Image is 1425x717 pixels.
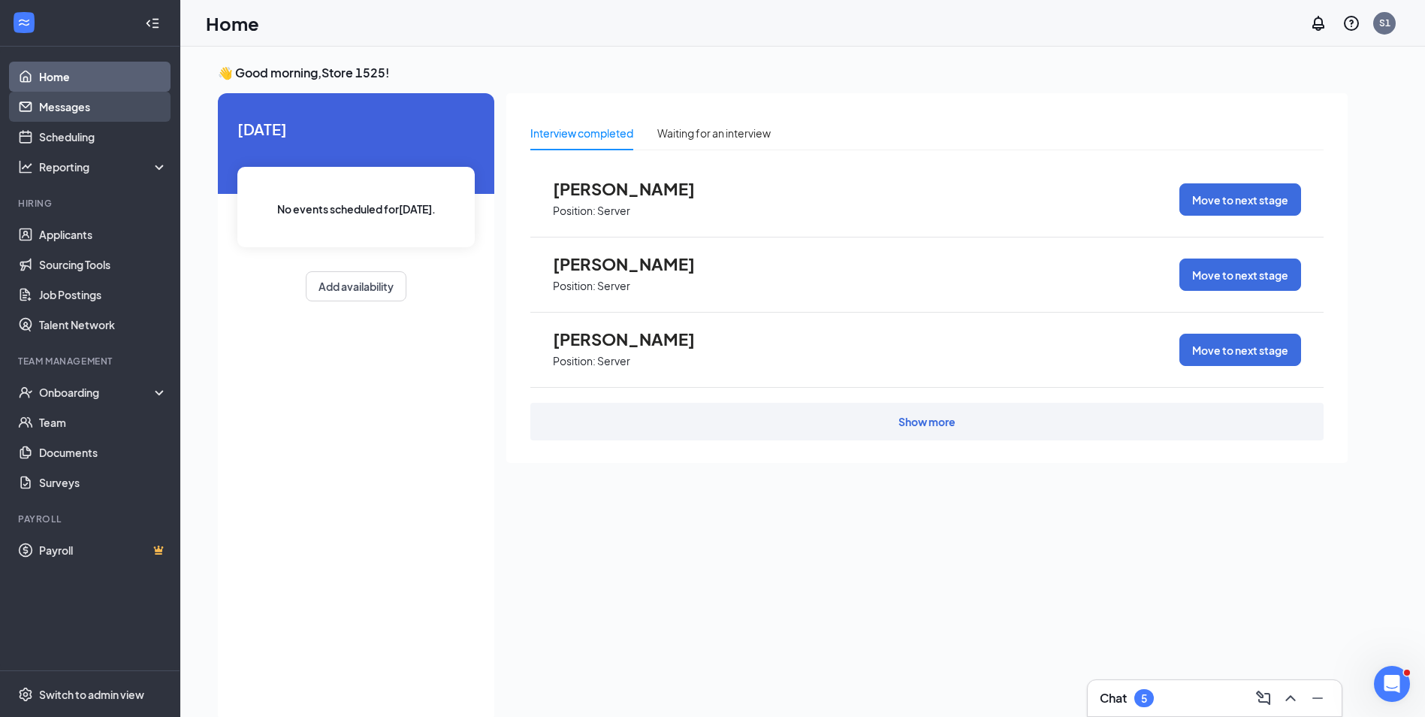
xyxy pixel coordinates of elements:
[218,65,1348,81] h3: 👋 Good morning, Store 1525 !
[39,467,168,498] a: Surveys
[1251,686,1276,710] button: ComposeMessage
[553,354,596,368] p: Position:
[1179,183,1301,216] button: Move to next stage
[1306,686,1330,710] button: Minimize
[18,513,165,525] div: Payroll
[39,159,168,174] div: Reporting
[597,204,630,218] p: Server
[39,250,168,280] a: Sourcing Tools
[530,125,633,141] div: Interview completed
[1179,259,1301,291] button: Move to next stage
[39,280,168,310] a: Job Postings
[39,219,168,250] a: Applicants
[206,11,259,36] h1: Home
[553,254,718,274] span: [PERSON_NAME]
[39,310,168,340] a: Talent Network
[1279,686,1303,710] button: ChevronUp
[17,15,32,30] svg: WorkstreamLogo
[1374,666,1410,702] iframe: Intercom live chat
[1342,14,1360,32] svg: QuestionInfo
[657,125,771,141] div: Waiting for an interview
[597,279,630,293] p: Server
[18,687,33,702] svg: Settings
[39,535,168,565] a: PayrollCrown
[39,62,168,92] a: Home
[1379,17,1390,29] div: S1
[39,385,155,400] div: Onboarding
[18,385,33,400] svg: UserCheck
[553,329,718,349] span: [PERSON_NAME]
[277,201,436,217] span: No events scheduled for [DATE] .
[39,122,168,152] a: Scheduling
[553,279,596,293] p: Position:
[237,117,475,141] span: [DATE]
[1254,689,1273,707] svg: ComposeMessage
[18,159,33,174] svg: Analysis
[898,414,956,429] div: Show more
[306,271,406,301] button: Add availability
[553,179,718,198] span: [PERSON_NAME]
[1309,14,1327,32] svg: Notifications
[553,204,596,218] p: Position:
[39,407,168,437] a: Team
[18,355,165,368] div: Team Management
[1309,689,1327,707] svg: Minimize
[145,16,160,31] svg: Collapse
[39,92,168,122] a: Messages
[18,197,165,210] div: Hiring
[597,354,630,368] p: Server
[1100,690,1127,706] h3: Chat
[1282,689,1300,707] svg: ChevronUp
[1141,692,1147,705] div: 5
[39,437,168,467] a: Documents
[1179,334,1301,366] button: Move to next stage
[39,687,144,702] div: Switch to admin view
